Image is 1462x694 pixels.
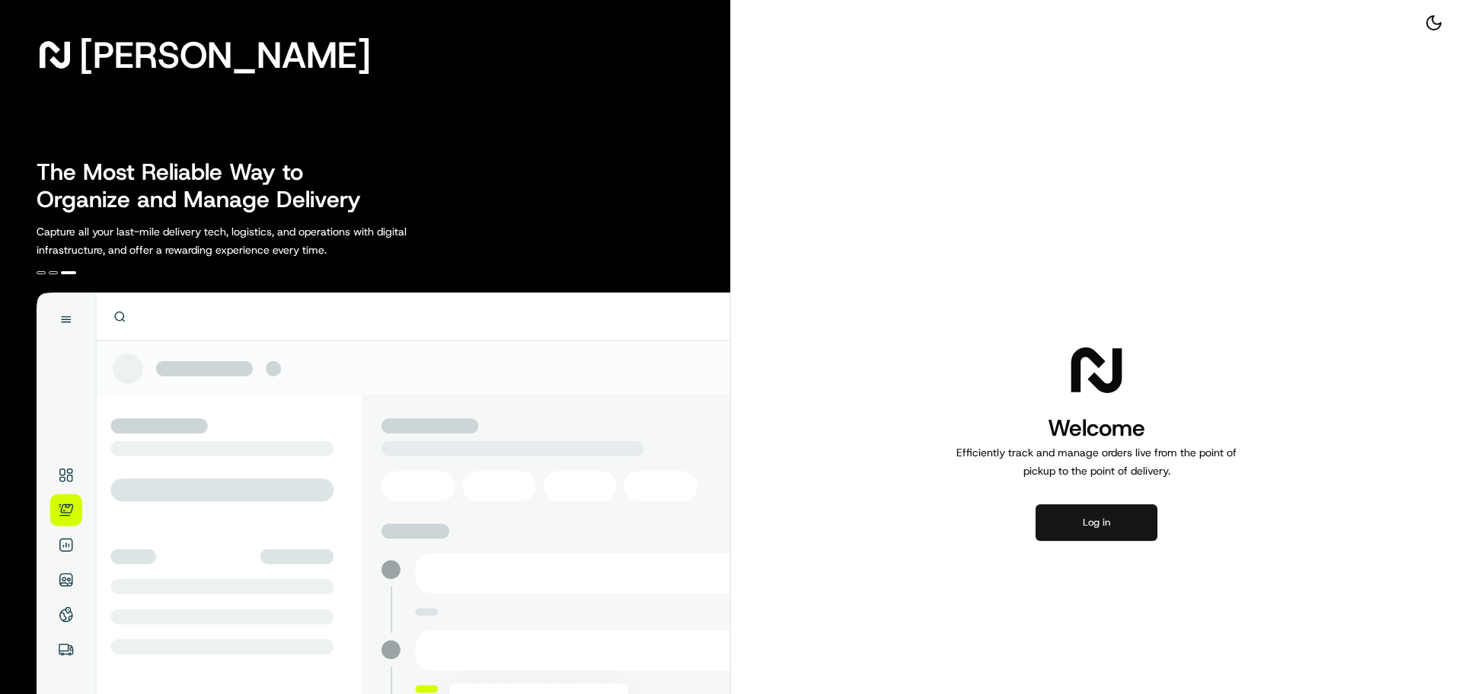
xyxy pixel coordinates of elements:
[950,443,1243,480] p: Efficiently track and manage orders live from the point of pickup to the point of delivery.
[950,413,1243,443] h1: Welcome
[79,40,371,70] span: [PERSON_NAME]
[1036,504,1157,541] button: Log in
[37,222,475,259] p: Capture all your last-mile delivery tech, logistics, and operations with digital infrastructure, ...
[37,158,378,213] h2: The Most Reliable Way to Organize and Manage Delivery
